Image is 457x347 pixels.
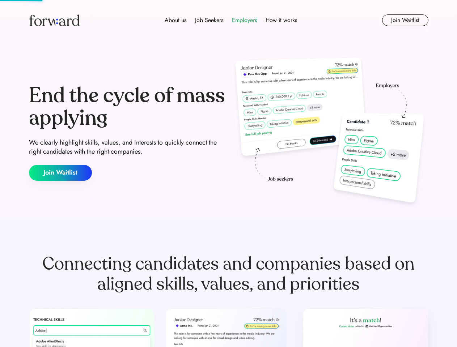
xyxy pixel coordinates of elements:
[232,16,257,25] div: Employers
[29,85,226,129] div: End the cycle of mass applying
[29,165,92,181] button: Join Waitlist
[29,138,226,156] div: We clearly highlight skills, values, and interests to quickly connect the right candidates with t...
[195,16,223,25] div: Job Seekers
[29,14,80,26] img: Forward logo
[165,16,186,25] div: About us
[382,14,428,26] button: Join Waitlist
[232,55,428,210] img: hero-image.png
[266,16,297,25] div: How it works
[29,254,428,294] div: Connecting candidates and companies based on aligned skills, values, and priorities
